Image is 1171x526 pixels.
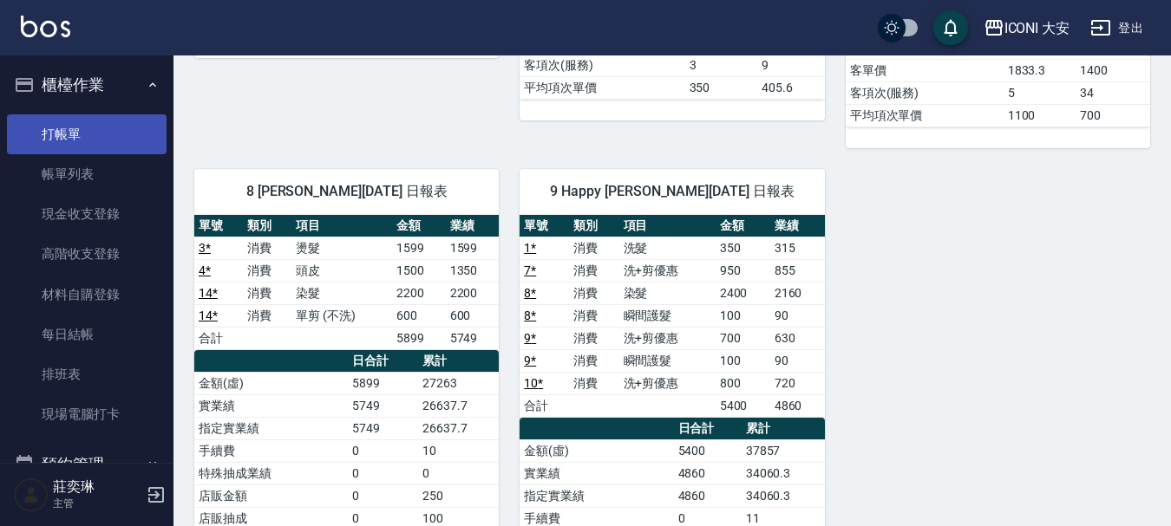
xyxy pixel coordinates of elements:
td: 0 [348,462,418,484]
td: 4860 [674,484,742,507]
td: 350 [716,237,770,259]
td: 1350 [446,259,500,282]
td: 405.6 [757,76,824,99]
td: 指定實業績 [194,417,348,439]
td: 平均項次單價 [520,76,684,99]
td: 金額(虛) [520,439,673,462]
td: 630 [770,327,825,349]
td: 洗+剪優惠 [619,327,716,349]
td: 1833.3 [1004,59,1076,81]
td: 0 [418,462,499,484]
button: 預約管理 [7,442,167,487]
td: 600 [446,304,500,327]
th: 類別 [569,215,618,237]
td: 26637.7 [418,394,499,417]
td: 1599 [446,237,500,259]
td: 消費 [243,237,291,259]
td: 3 [685,54,758,76]
td: 染髮 [619,282,716,304]
td: 315 [770,237,825,259]
button: 櫃檯作業 [7,62,167,107]
a: 打帳單 [7,114,167,154]
img: Person [14,477,49,512]
td: 店販金額 [194,484,348,507]
a: 每日結帳 [7,315,167,354]
td: 實業績 [520,462,673,484]
a: 排班表 [7,354,167,394]
td: 合計 [520,394,569,417]
td: 5899 [392,327,446,349]
td: 800 [716,372,770,394]
th: 類別 [243,215,291,237]
td: 消費 [569,259,618,282]
td: 洗髮 [619,237,716,259]
td: 9 [757,54,824,76]
table: a dense table [194,215,499,350]
th: 累計 [418,350,499,373]
td: 5400 [674,439,742,462]
td: 頭皮 [291,259,392,282]
td: 2400 [716,282,770,304]
td: 瞬間護髮 [619,349,716,372]
td: 消費 [243,282,291,304]
th: 累計 [742,418,825,440]
td: 洗+剪優惠 [619,372,716,394]
th: 業績 [770,215,825,237]
td: 1400 [1076,59,1150,81]
td: 26637.7 [418,417,499,439]
td: 27263 [418,372,499,394]
td: 350 [685,76,758,99]
td: 5749 [348,394,418,417]
button: 登出 [1083,12,1150,44]
td: 720 [770,372,825,394]
td: 950 [716,259,770,282]
a: 現金收支登錄 [7,194,167,234]
td: 90 [770,304,825,327]
td: 消費 [569,349,618,372]
td: 合計 [194,327,243,349]
td: 855 [770,259,825,282]
table: a dense table [520,215,824,418]
th: 日合計 [674,418,742,440]
th: 金額 [392,215,446,237]
td: 10 [418,439,499,462]
td: 消費 [243,304,291,327]
td: 2200 [446,282,500,304]
button: ICONI 大安 [977,10,1077,46]
th: 單號 [520,215,569,237]
td: 2200 [392,282,446,304]
th: 項目 [619,215,716,237]
td: 1500 [392,259,446,282]
td: 37857 [742,439,825,462]
span: 8 [PERSON_NAME][DATE] 日報表 [215,183,478,200]
td: 4860 [770,394,825,417]
td: 5899 [348,372,418,394]
td: 600 [392,304,446,327]
td: 5749 [348,417,418,439]
a: 現場電腦打卡 [7,394,167,434]
td: 700 [716,327,770,349]
th: 日合計 [348,350,418,373]
td: 消費 [569,282,618,304]
td: 客項次(服務) [846,81,1004,104]
td: 0 [348,439,418,462]
td: 瞬間護髮 [619,304,716,327]
th: 單號 [194,215,243,237]
td: 2160 [770,282,825,304]
td: 4860 [674,462,742,484]
div: ICONI 大安 [1004,17,1070,39]
td: 消費 [569,304,618,327]
td: 1599 [392,237,446,259]
td: 34060.3 [742,462,825,484]
th: 金額 [716,215,770,237]
td: 34060.3 [742,484,825,507]
td: 平均項次單價 [846,104,1004,127]
td: 0 [348,484,418,507]
a: 帳單列表 [7,154,167,194]
td: 消費 [569,372,618,394]
td: 1100 [1004,104,1076,127]
td: 洗+剪優惠 [619,259,716,282]
h5: 莊奕琳 [53,478,141,496]
td: 燙髮 [291,237,392,259]
th: 業績 [446,215,500,237]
